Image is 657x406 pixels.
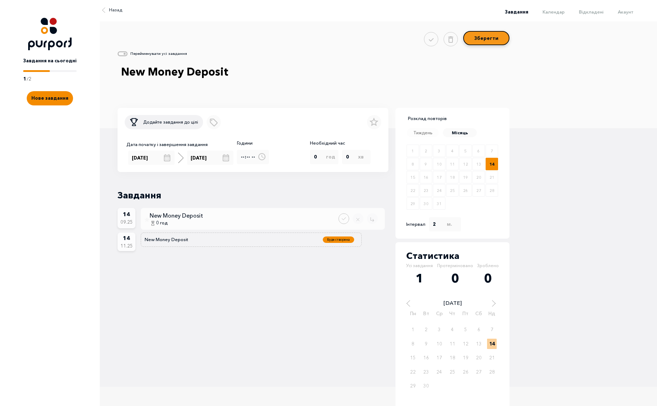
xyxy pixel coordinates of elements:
div: Mon Sep 22 2025 [407,365,420,379]
p: 22 [407,188,419,193]
p: 1 [407,149,419,153]
p: 24 [433,188,445,193]
p: 9 [420,162,432,167]
span: 14 [123,234,130,243]
a: Завдання на сьогодні1/2 [23,50,77,82]
p: 2 [29,76,31,83]
div: Fri Sep 26 2025 [459,365,472,379]
p: Інтервал [406,221,425,228]
div: Sun Sep 28 2025 [485,365,498,379]
div: Mon Sep 08 2025 [407,337,420,351]
label: год [326,153,335,161]
span: Previous Month [405,300,412,307]
button: Show goals list [125,115,203,129]
div: Wed Sep 03 2025 [433,323,446,337]
div: Mon Sep 01 2025 [407,323,420,337]
p: 18 [446,175,458,180]
span: Next Month [490,300,497,307]
p: Усі завдання [406,262,433,269]
p: 10 [433,162,445,167]
label: Дата початку і завершення завдання [126,141,208,148]
div: Sun Sep 07 2025 [485,323,498,337]
p: 13 [473,162,485,167]
textarea: New Money Deposit [118,61,509,97]
p: Протерміновано [437,262,473,269]
p: 31 [433,201,445,206]
span: 09.25 [120,219,133,226]
p: Завдання [118,189,385,202]
div: Sat Sep 20 2025 [472,351,485,365]
p: 16 [420,175,432,180]
p: 23 [420,188,432,193]
a: Акаунт [604,9,633,15]
button: Done regular task [424,32,438,46]
button: Add label [207,115,221,129]
p: / [27,76,29,83]
p: 11 [446,162,458,167]
p: 26 [460,188,471,193]
div: Wed Sep 24 2025 [433,365,446,379]
p: 8 [407,162,419,167]
span: 14 [123,210,130,219]
button: Done single task [338,213,349,224]
button: Remove single task [353,213,363,224]
button: Create new task [27,91,73,105]
p: 2 [420,149,432,153]
label: Години [237,140,269,147]
div: Thu Sep 25 2025 [446,365,459,379]
p: 12 [460,162,471,167]
label: м . [447,221,452,228]
p: 15 [407,175,419,180]
span: Нове завдання [31,95,68,101]
button: Remove task [444,32,458,46]
div: Sun Sep 21 2025 [485,351,498,365]
div: Thu Sep 11 2025 [446,337,459,351]
p: 20 [473,175,485,180]
p: 21 [486,175,498,180]
span: Календар [543,9,565,15]
p: Необхідний час [310,140,381,147]
div: Mon Sep 29 2025 [407,379,420,393]
abbr: Saturday [475,310,482,317]
p: 17 [433,175,445,180]
p: Розклад повторів [408,115,499,122]
span: Назад [109,6,123,14]
abbr: Thursday [449,310,455,317]
label: хв [358,153,364,161]
a: Завдання [491,9,528,15]
p: 7 [486,149,498,153]
div: Wed Sep 17 2025 [433,351,446,365]
div: Sat Sep 13 2025 [472,337,485,351]
span: Акаунт [618,9,633,15]
p: 0 [437,269,473,288]
div: Fri Sep 12 2025 [459,337,472,351]
p: 30 [420,201,432,206]
a: New Money Deposit [150,212,207,219]
div: Mon Sep 15 2025 [407,351,420,365]
div: Fri Sep 19 2025 [459,351,472,365]
div: Thu Sep 18 2025 [446,351,459,365]
p: 28 [486,188,498,193]
p: New Money Deposit [145,237,234,243]
p: 5 [460,149,471,153]
div: Wed Sep 10 2025 [433,337,446,351]
div: Tue Sep 30 2025 [420,379,433,393]
input: Change time [237,150,269,164]
div: Thu Sep 04 2025 [446,323,459,337]
p: Статистика [406,249,499,263]
div: [DATE] [407,299,498,307]
div: Fri Sep 05 2025 [459,323,472,337]
span: Відкладені [579,9,604,15]
input: Кінець [187,151,233,165]
p: Завдання на сьогодні [23,57,77,64]
a: Відкладені [565,9,604,15]
div: Sun Sep 14 2025 [485,337,498,351]
p: 4 [446,149,458,153]
p: 14 [486,162,498,167]
p: 1 [23,76,26,83]
span: Завдання [505,9,528,15]
abbr: Monday [410,310,416,317]
abbr: Sunday [488,310,495,317]
p: 6 [473,149,485,153]
p: Перейменувати усі завдання [130,51,187,57]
